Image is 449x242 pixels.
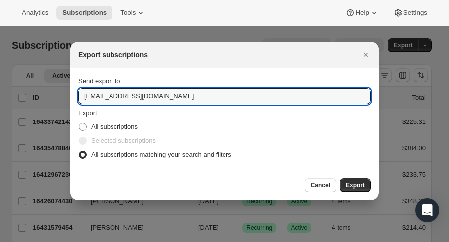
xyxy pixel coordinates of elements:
[355,9,369,17] span: Help
[62,9,107,17] span: Subscriptions
[91,137,156,144] span: Selected subscriptions
[346,181,365,189] span: Export
[78,109,97,117] span: Export
[16,6,54,20] button: Analytics
[78,50,148,60] h2: Export subscriptions
[78,77,120,85] span: Send export to
[403,9,427,17] span: Settings
[91,123,138,130] span: All subscriptions
[114,6,152,20] button: Tools
[415,198,439,222] div: Open Intercom Messenger
[387,6,433,20] button: Settings
[56,6,112,20] button: Subscriptions
[120,9,136,17] span: Tools
[340,178,371,192] button: Export
[359,48,373,62] button: Close
[339,6,385,20] button: Help
[305,178,336,192] button: Cancel
[91,151,231,158] span: All subscriptions matching your search and filters
[22,9,48,17] span: Analytics
[311,181,330,189] span: Cancel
